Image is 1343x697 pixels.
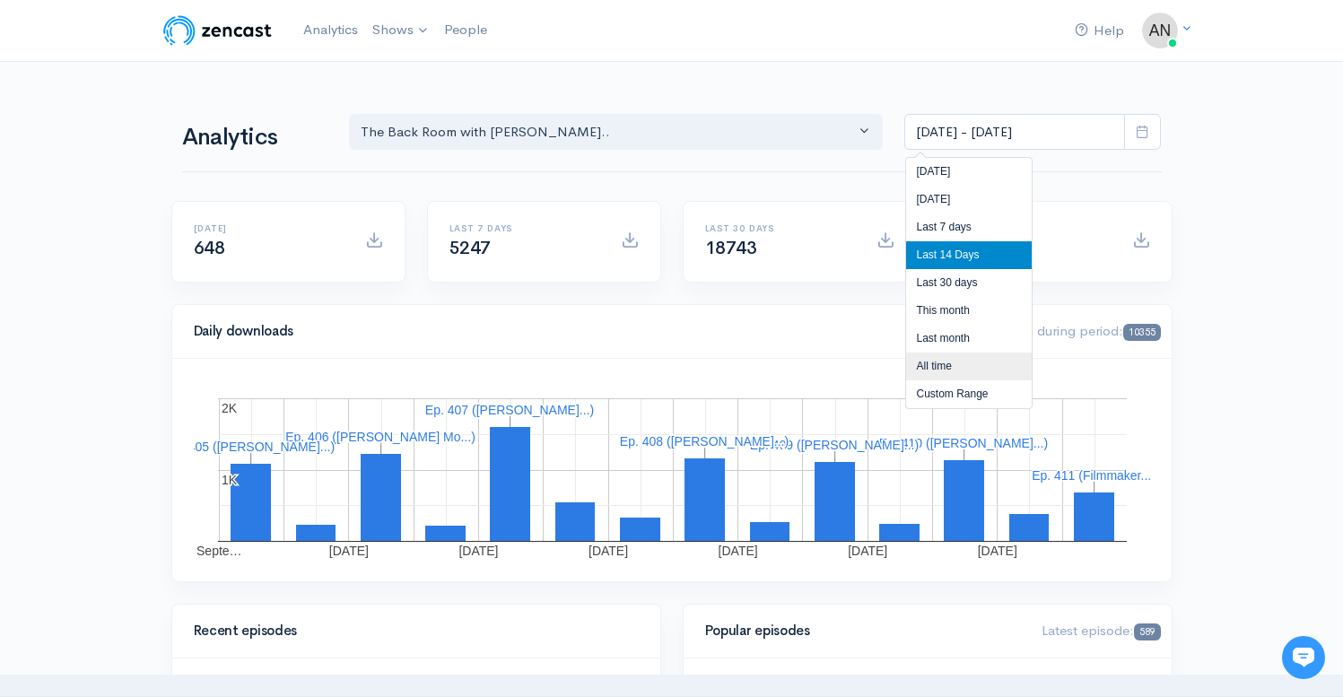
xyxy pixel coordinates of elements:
a: Help [1068,12,1131,50]
span: Downloads during period: [964,322,1160,339]
li: Last 14 Days [906,241,1032,269]
span: 589 [1134,623,1160,640]
button: The Back Room with Andy O... [349,114,884,151]
li: All time [906,353,1032,380]
svg: A chart. [194,380,1150,560]
img: ... [1142,13,1178,48]
text: Ep. 411 (Filmmaker...) [1032,468,1156,483]
text: [DATE] [718,544,757,558]
text: Ep. 407 ([PERSON_NAME]...) [424,403,593,417]
text: [DATE] [977,544,1016,558]
li: Last 30 days [906,269,1032,297]
span: 648 [194,237,225,259]
span: 10355 [1123,324,1160,341]
span: 18743 [705,237,757,259]
a: People [437,11,494,49]
text: Ep. 406 ([PERSON_NAME] Mo...) [285,430,475,444]
h1: Hi 👋 [27,87,332,116]
li: Last month [906,325,1032,353]
input: Search articles [52,337,320,373]
text: [DATE] [328,544,368,558]
h6: Last 30 days [705,223,855,233]
h1: Analytics [182,125,327,151]
a: Analytics [296,11,365,49]
li: [DATE] [906,158,1032,186]
span: New conversation [116,248,215,263]
text: Ep. 410 ([PERSON_NAME]...) [878,436,1047,450]
text: 1K [222,473,238,487]
span: 5247 [449,237,491,259]
p: Find an answer quickly [24,308,335,329]
h2: Just let us know if you need anything and we'll be happy to help! 🙂 [27,119,332,205]
img: ZenCast Logo [161,13,275,48]
iframe: gist-messenger-bubble-iframe [1282,636,1325,679]
h4: Popular episodes [705,623,1021,639]
button: New conversation [28,238,331,274]
li: Last 7 days [906,213,1032,241]
input: analytics date range selector [904,114,1125,151]
text: [DATE] [589,544,628,558]
text: [DATE] [848,544,887,558]
li: This month [906,297,1032,325]
h6: [DATE] [194,223,344,233]
h4: Recent episodes [194,623,628,639]
text: Septe… [196,544,242,558]
li: Custom Range [906,380,1032,408]
text: Ep. 409 ([PERSON_NAME]...) [749,438,918,452]
div: The Back Room with [PERSON_NAME].. [361,122,856,143]
text: 2K [222,401,238,415]
text: Ep. 408 ([PERSON_NAME]...) [619,434,788,449]
h4: Daily downloads [194,324,943,339]
h6: Last 7 days [449,223,599,233]
h6: All time [961,223,1111,233]
a: Shows [365,11,437,50]
span: Latest episode: [1042,622,1160,639]
li: [DATE] [906,186,1032,213]
text: [DATE] [458,544,498,558]
text: Ep. 405 ([PERSON_NAME]...) [165,440,334,454]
